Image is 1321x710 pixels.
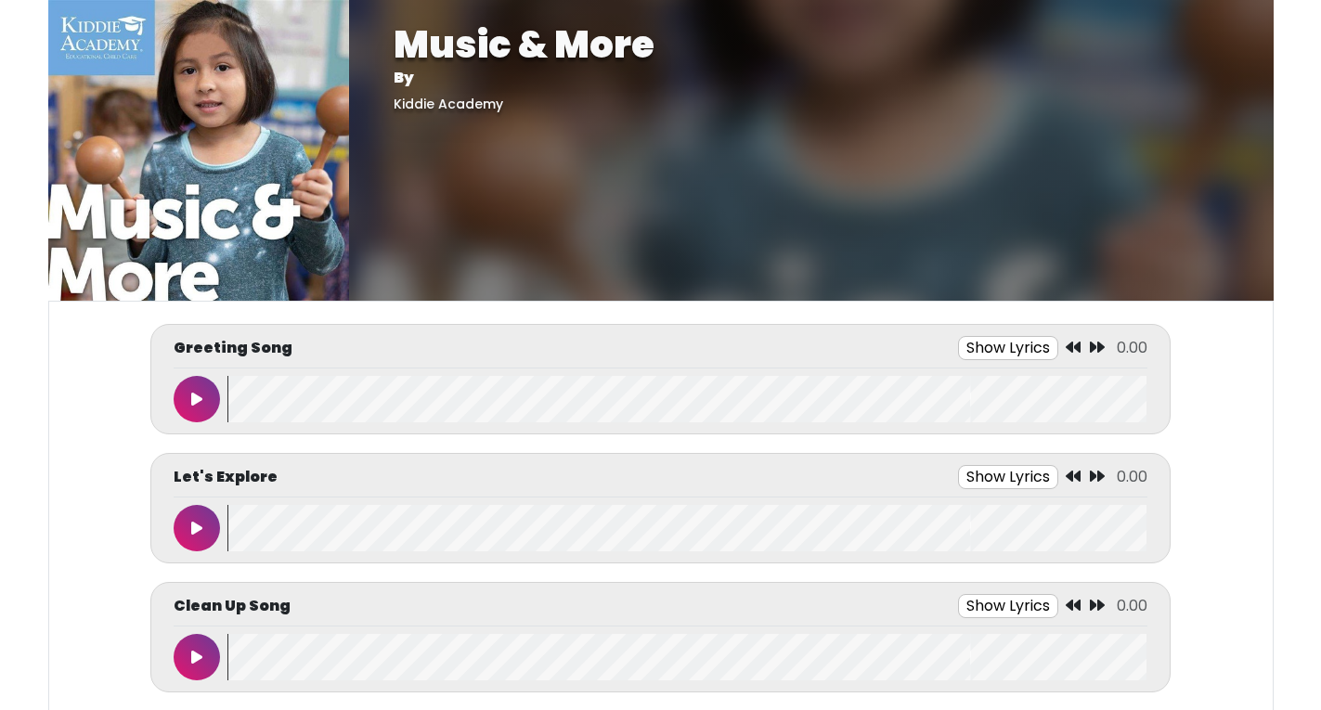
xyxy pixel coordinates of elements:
[958,465,1058,489] button: Show Lyrics
[958,594,1058,618] button: Show Lyrics
[394,97,1229,112] h5: Kiddie Academy
[394,22,1229,67] h1: Music & More
[958,336,1058,360] button: Show Lyrics
[394,67,1229,89] p: By
[174,337,292,359] p: Greeting Song
[1117,466,1147,487] span: 0.00
[174,466,278,488] p: Let's Explore
[1117,595,1147,616] span: 0.00
[1117,337,1147,358] span: 0.00
[174,595,291,617] p: Clean Up Song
